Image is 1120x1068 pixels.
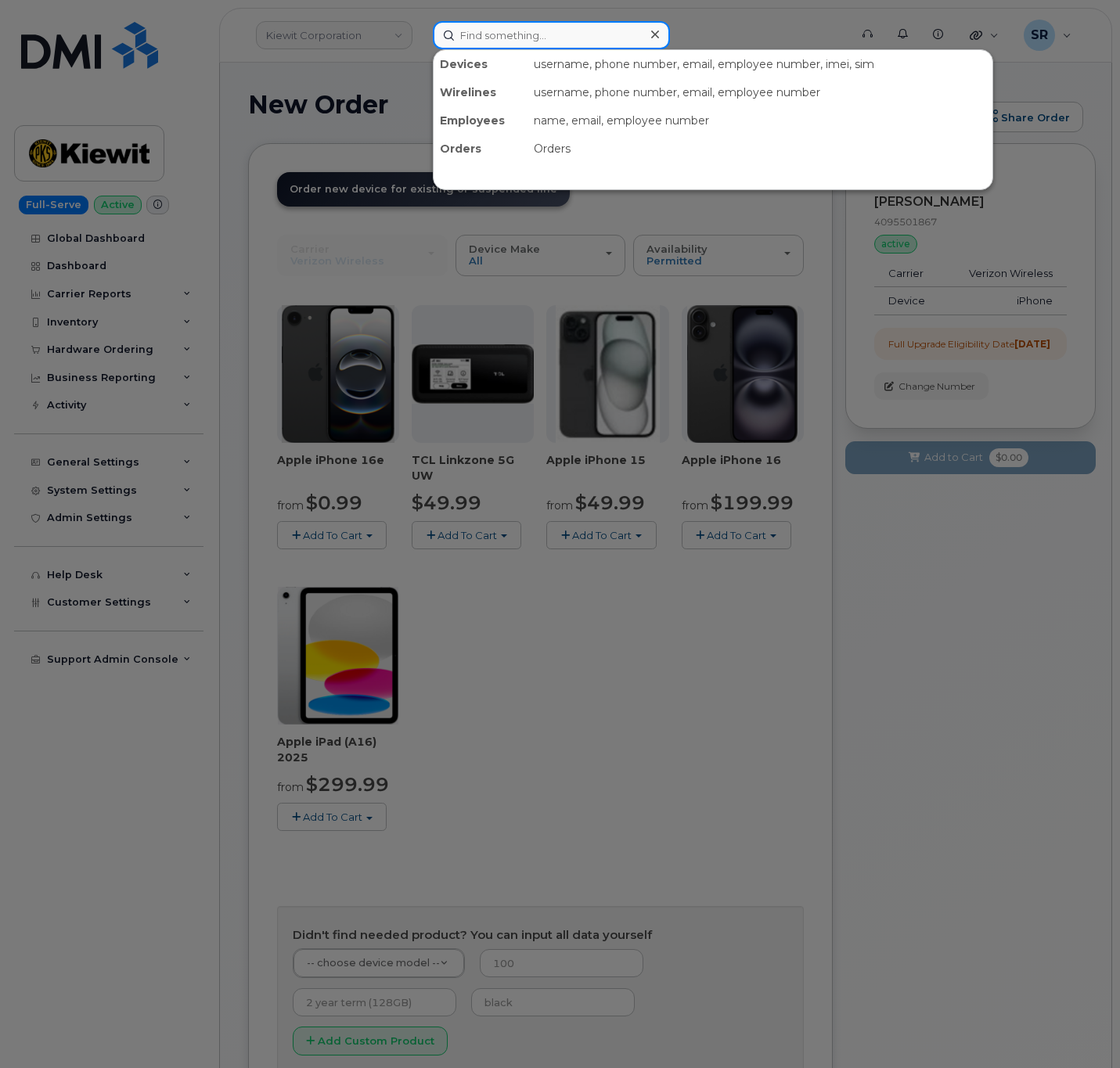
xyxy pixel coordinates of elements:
[528,106,992,135] div: name, email, employee number
[528,50,992,78] div: username, phone number, email, employee number, imei, sim
[434,106,528,135] div: Employees
[434,78,528,106] div: Wirelines
[528,135,992,163] div: Orders
[1052,1000,1108,1056] iframe: Messenger Launcher
[434,135,528,163] div: Orders
[434,50,528,78] div: Devices
[528,78,992,106] div: username, phone number, email, employee number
